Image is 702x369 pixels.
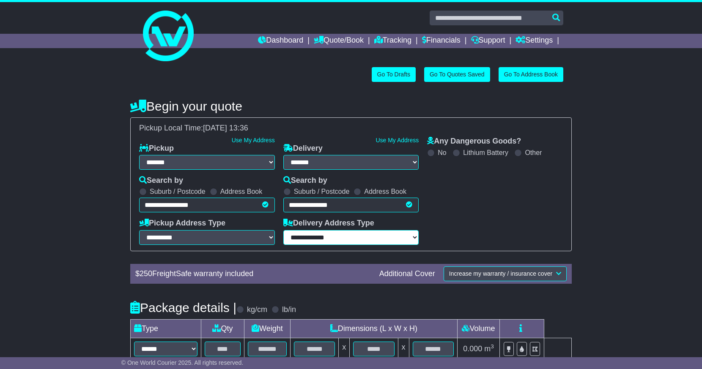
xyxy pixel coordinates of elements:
[201,319,244,338] td: Qty
[375,269,439,279] div: Additional Cover
[220,187,263,195] label: Address Book
[294,187,350,195] label: Suburb / Postcode
[499,67,563,82] a: Go To Address Book
[150,187,206,195] label: Suburb / Postcode
[463,149,508,157] label: Lithium Battery
[525,149,542,157] label: Other
[232,137,275,144] a: Use My Address
[372,67,416,82] a: Go To Drafts
[444,266,567,281] button: Increase my warranty / insurance cover
[139,176,183,185] label: Search by
[398,338,409,360] td: x
[130,99,572,113] h4: Begin your quote
[140,269,152,278] span: 250
[244,319,290,338] td: Weight
[449,270,552,277] span: Increase my warranty / insurance cover
[203,124,248,132] span: [DATE] 13:36
[283,219,374,228] label: Delivery Address Type
[422,34,461,48] a: Financials
[131,319,201,338] td: Type
[258,34,303,48] a: Dashboard
[427,137,521,146] label: Any Dangerous Goods?
[247,305,267,315] label: kg/cm
[463,345,482,353] span: 0.000
[438,149,446,157] label: No
[139,144,174,153] label: Pickup
[424,67,490,82] a: Go To Quotes Saved
[364,187,406,195] label: Address Book
[491,343,494,350] sup: 3
[283,144,323,153] label: Delivery
[135,124,567,133] div: Pickup Local Time:
[130,301,236,315] h4: Package details |
[374,34,411,48] a: Tracking
[283,176,327,185] label: Search by
[457,319,499,338] td: Volume
[121,359,244,366] span: © One World Courier 2025. All rights reserved.
[314,34,364,48] a: Quote/Book
[516,34,553,48] a: Settings
[484,345,494,353] span: m
[376,137,419,144] a: Use My Address
[290,319,457,338] td: Dimensions (L x W x H)
[139,219,225,228] label: Pickup Address Type
[471,34,505,48] a: Support
[339,338,350,360] td: x
[131,269,375,279] div: $ FreightSafe warranty included
[282,305,296,315] label: lb/in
